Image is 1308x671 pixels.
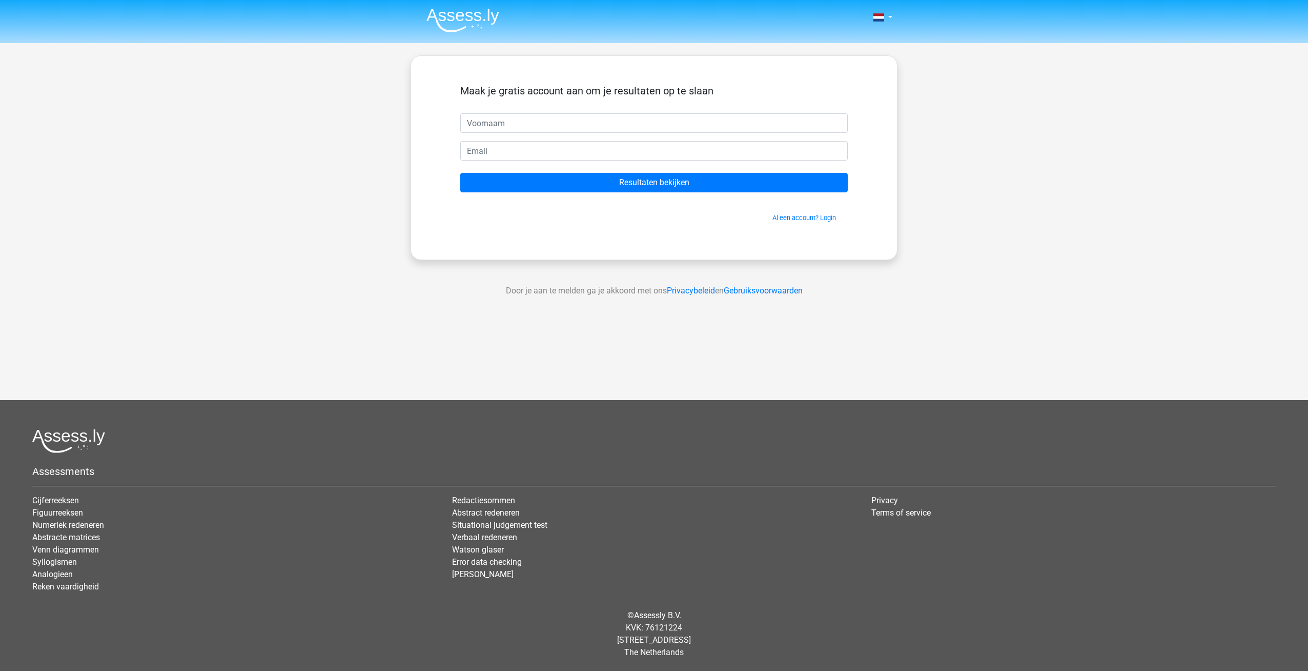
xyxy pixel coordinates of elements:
a: Reken vaardigheid [32,582,99,591]
img: Assessly [426,8,499,32]
a: Privacybeleid [667,286,715,295]
a: Al een account? Login [772,214,836,222]
a: [PERSON_NAME] [452,569,514,579]
div: © KVK: 76121224 [STREET_ADDRESS] The Netherlands [25,601,1283,667]
a: Assessly B.V. [634,610,681,620]
input: Email [460,141,848,161]
a: Syllogismen [32,557,77,567]
a: Abstracte matrices [32,532,100,542]
a: Verbaal redeneren [452,532,517,542]
a: Numeriek redeneren [32,520,104,530]
a: Abstract redeneren [452,508,520,518]
a: Situational judgement test [452,520,547,530]
a: Privacy [871,496,898,505]
a: Terms of service [871,508,931,518]
img: Assessly logo [32,429,105,453]
a: Watson glaser [452,545,504,555]
h5: Maak je gratis account aan om je resultaten op te slaan [460,85,848,97]
a: Gebruiksvoorwaarden [724,286,803,295]
h5: Assessments [32,465,1276,478]
a: Analogieen [32,569,73,579]
a: Error data checking [452,557,522,567]
input: Voornaam [460,113,848,133]
a: Redactiesommen [452,496,515,505]
a: Venn diagrammen [32,545,99,555]
input: Resultaten bekijken [460,173,848,192]
a: Cijferreeksen [32,496,79,505]
a: Figuurreeksen [32,508,83,518]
